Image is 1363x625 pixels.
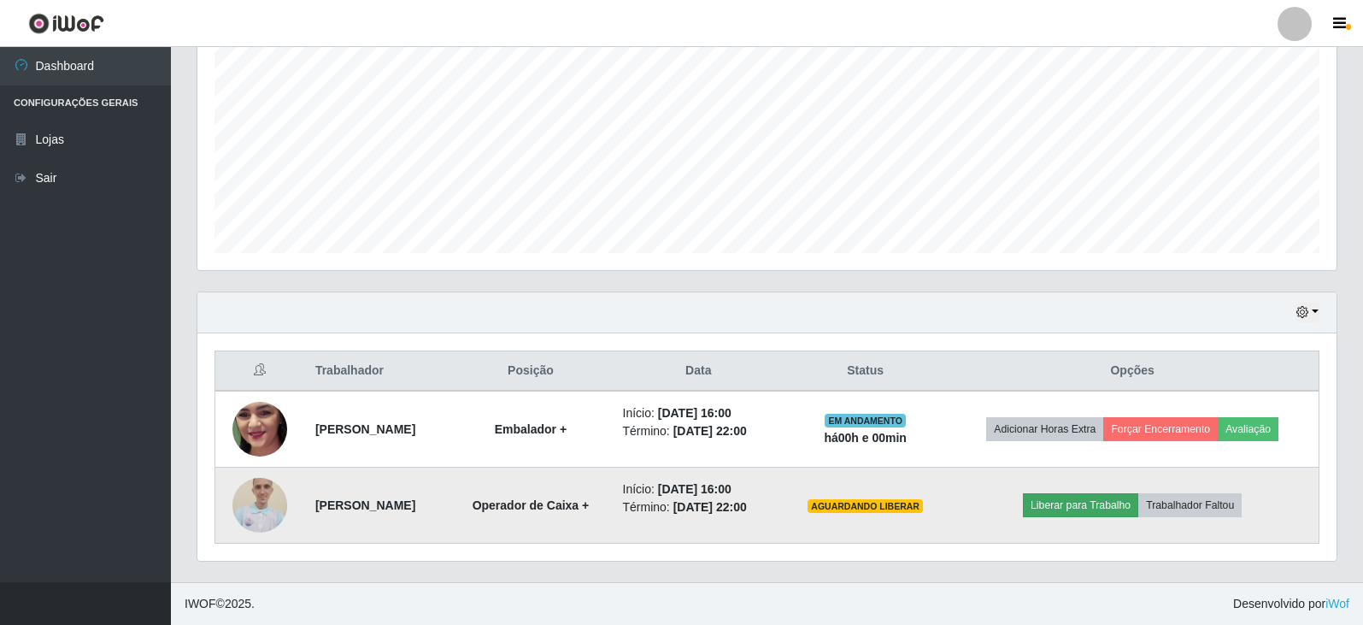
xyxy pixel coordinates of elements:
li: Início: [623,404,774,422]
button: Forçar Encerramento [1103,417,1218,441]
button: Avaliação [1218,417,1278,441]
img: 1672088363054.jpeg [232,469,287,542]
img: CoreUI Logo [28,13,104,34]
li: Término: [623,498,774,516]
button: Adicionar Horas Extra [986,417,1103,441]
th: Data [613,351,784,392]
time: [DATE] 22:00 [673,500,747,514]
th: Trabalhador [305,351,449,392]
time: [DATE] 22:00 [673,424,747,438]
th: Opções [946,351,1319,392]
strong: Embalador + [495,422,567,436]
span: © 2025 . [185,595,255,613]
li: Término: [623,422,774,440]
strong: há 00 h e 00 min [824,431,907,445]
time: [DATE] 16:00 [658,406,731,420]
time: [DATE] 16:00 [658,482,731,496]
span: IWOF [185,597,216,610]
li: Início: [623,481,774,498]
span: AGUARDANDO LIBERAR [808,499,923,513]
a: iWof [1325,597,1349,610]
span: EM ANDAMENTO [825,414,906,427]
strong: [PERSON_NAME] [315,498,415,512]
button: Liberar para Trabalho [1023,493,1138,517]
img: 1754158372592.jpeg [232,369,287,490]
th: Status [784,351,946,392]
span: Desenvolvido por [1233,595,1349,613]
button: Trabalhador Faltou [1138,493,1242,517]
strong: [PERSON_NAME] [315,422,415,436]
th: Posição [449,351,612,392]
strong: Operador de Caixa + [473,498,590,512]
